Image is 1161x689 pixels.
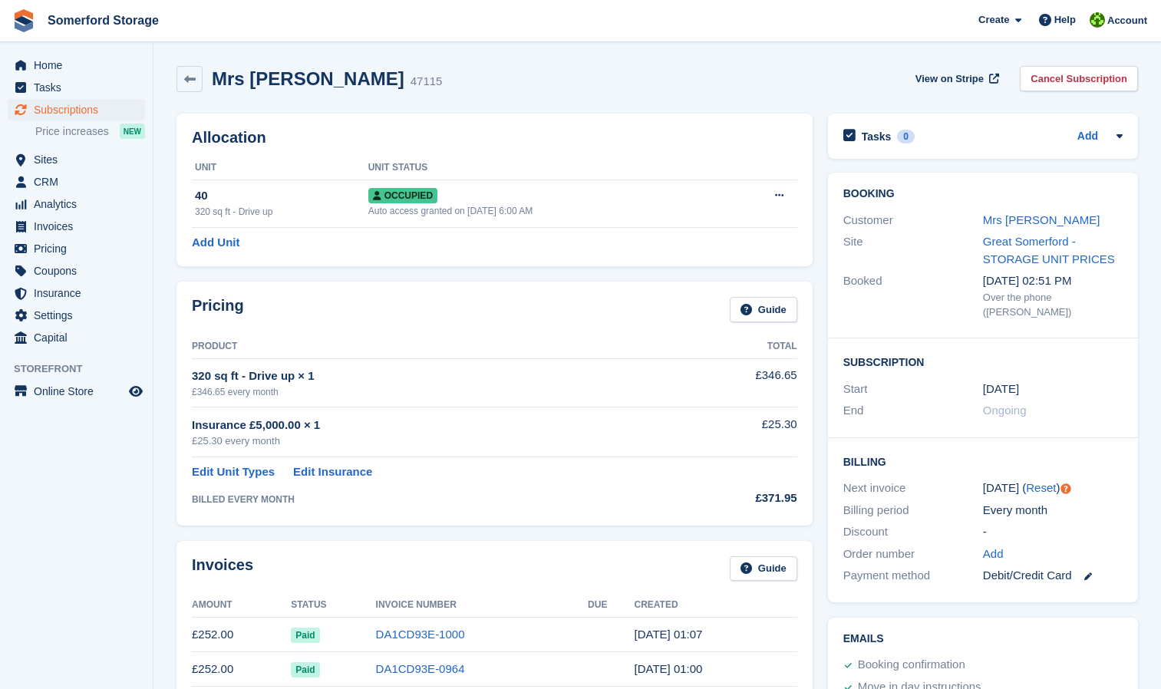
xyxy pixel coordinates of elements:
[1026,481,1056,494] a: Reset
[12,9,35,32] img: stora-icon-8386f47178a22dfd0bd8f6a31ec36ba5ce8667c1dd55bd0f319d3a0aa187defe.svg
[34,381,126,402] span: Online Store
[192,385,684,399] div: £346.65 every month
[843,402,983,420] div: End
[730,297,797,322] a: Guide
[34,77,126,98] span: Tasks
[34,54,126,76] span: Home
[843,567,983,585] div: Payment method
[192,234,239,252] a: Add Unit
[192,434,684,449] div: £25.30 every month
[983,290,1123,320] div: Over the phone ([PERSON_NAME])
[192,556,253,582] h2: Invoices
[8,282,145,304] a: menu
[983,567,1123,585] div: Debit/Credit Card
[843,453,1123,469] h2: Billing
[8,171,145,193] a: menu
[34,327,126,348] span: Capital
[983,213,1100,226] a: Mrs [PERSON_NAME]
[368,188,437,203] span: Occupied
[34,282,126,304] span: Insurance
[1090,12,1105,28] img: Michael Llewellen Palmer
[291,662,319,677] span: Paid
[192,368,684,385] div: 320 sq ft - Drive up × 1
[983,235,1115,265] a: Great Somerford - STORAGE UNIT PRICES
[8,193,145,215] a: menu
[34,149,126,170] span: Sites
[978,12,1009,28] span: Create
[127,382,145,401] a: Preview store
[635,662,703,675] time: 2025-06-15 00:00:37 UTC
[192,493,684,506] div: BILLED EVERY MONTH
[684,358,797,407] td: £346.65
[1077,128,1098,146] a: Add
[192,593,291,618] th: Amount
[843,212,983,229] div: Customer
[376,628,465,641] a: DA1CD93E-1000
[14,361,153,377] span: Storefront
[983,480,1123,497] div: [DATE] ( )
[376,662,465,675] a: DA1CD93E-0964
[376,593,588,618] th: Invoice Number
[212,68,404,89] h2: Mrs [PERSON_NAME]
[8,149,145,170] a: menu
[368,204,727,218] div: Auto access granted on [DATE] 6:00 AM
[192,297,244,322] h2: Pricing
[983,523,1123,541] div: -
[34,216,126,237] span: Invoices
[8,305,145,326] a: menu
[293,463,372,481] a: Edit Insurance
[8,327,145,348] a: menu
[635,593,797,618] th: Created
[1054,12,1076,28] span: Help
[983,502,1123,519] div: Every month
[1020,66,1138,91] a: Cancel Subscription
[1059,482,1073,496] div: Tooltip anchor
[862,130,892,143] h2: Tasks
[843,502,983,519] div: Billing period
[192,156,368,180] th: Unit
[915,71,984,87] span: View on Stripe
[983,381,1019,398] time: 2024-08-15 00:00:00 UTC
[635,628,703,641] time: 2025-07-15 00:07:12 UTC
[411,73,443,91] div: 47115
[192,618,291,652] td: £252.00
[843,188,1123,200] h2: Booking
[35,123,145,140] a: Price increases NEW
[192,335,684,359] th: Product
[588,593,634,618] th: Due
[34,238,126,259] span: Pricing
[192,652,291,687] td: £252.00
[897,130,915,143] div: 0
[684,407,797,457] td: £25.30
[291,628,319,643] span: Paid
[843,354,1123,369] h2: Subscription
[192,463,275,481] a: Edit Unit Types
[8,54,145,76] a: menu
[983,404,1027,417] span: Ongoing
[192,129,797,147] h2: Allocation
[34,305,126,326] span: Settings
[8,99,145,120] a: menu
[983,272,1123,290] div: [DATE] 02:51 PM
[1107,13,1147,28] span: Account
[858,656,965,674] div: Booking confirmation
[368,156,727,180] th: Unit Status
[291,593,375,618] th: Status
[909,66,1002,91] a: View on Stripe
[843,546,983,563] div: Order number
[41,8,165,33] a: Somerford Storage
[684,490,797,507] div: £371.95
[8,216,145,237] a: menu
[195,205,368,219] div: 320 sq ft - Drive up
[8,238,145,259] a: menu
[34,260,126,282] span: Coupons
[843,233,983,268] div: Site
[35,124,109,139] span: Price increases
[843,480,983,497] div: Next invoice
[8,381,145,402] a: menu
[34,193,126,215] span: Analytics
[843,272,983,320] div: Booked
[34,99,126,120] span: Subscriptions
[843,523,983,541] div: Discount
[843,381,983,398] div: Start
